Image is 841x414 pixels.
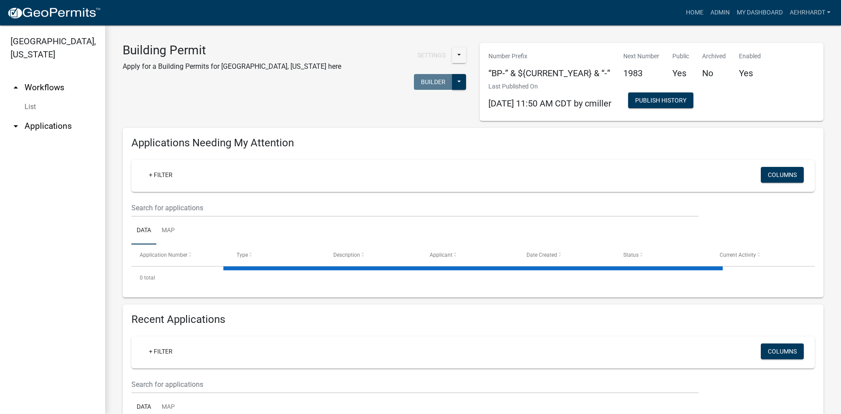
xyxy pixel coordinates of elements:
[237,252,248,258] span: Type
[325,244,421,265] datatable-header-cell: Description
[142,343,180,359] a: + Filter
[488,52,610,61] p: Number Prefix
[518,244,615,265] datatable-header-cell: Date Created
[123,61,341,72] p: Apply for a Building Permits for [GEOGRAPHIC_DATA], [US_STATE] here
[623,252,639,258] span: Status
[628,98,693,105] wm-modal-confirm: Workflow Publish History
[672,68,689,78] h5: Yes
[786,4,834,21] a: aehrhardt
[131,267,815,289] div: 0 total
[672,52,689,61] p: Public
[488,98,611,109] span: [DATE] 11:50 AM CDT by cmiller
[615,244,712,265] datatable-header-cell: Status
[623,52,659,61] p: Next Number
[488,68,610,78] h5: “BP-” & ${CURRENT_YEAR} & “-”
[123,43,341,58] h3: Building Permit
[410,47,452,63] button: Settings
[711,244,808,265] datatable-header-cell: Current Activity
[142,167,180,183] a: + Filter
[739,68,761,78] h5: Yes
[527,252,557,258] span: Date Created
[761,343,804,359] button: Columns
[430,252,452,258] span: Applicant
[140,252,187,258] span: Application Number
[131,375,699,393] input: Search for applications
[156,217,180,245] a: Map
[228,244,325,265] datatable-header-cell: Type
[739,52,761,61] p: Enabled
[628,92,693,108] button: Publish History
[333,252,360,258] span: Description
[414,74,452,90] button: Builder
[131,313,815,326] h4: Recent Applications
[702,52,726,61] p: Archived
[131,217,156,245] a: Data
[11,82,21,93] i: arrow_drop_up
[131,244,228,265] datatable-header-cell: Application Number
[707,4,733,21] a: Admin
[131,199,699,217] input: Search for applications
[682,4,707,21] a: Home
[11,121,21,131] i: arrow_drop_down
[421,244,518,265] datatable-header-cell: Applicant
[623,68,659,78] h5: 1983
[131,137,815,149] h4: Applications Needing My Attention
[761,167,804,183] button: Columns
[720,252,756,258] span: Current Activity
[488,82,611,91] p: Last Published On
[702,68,726,78] h5: No
[733,4,786,21] a: My Dashboard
